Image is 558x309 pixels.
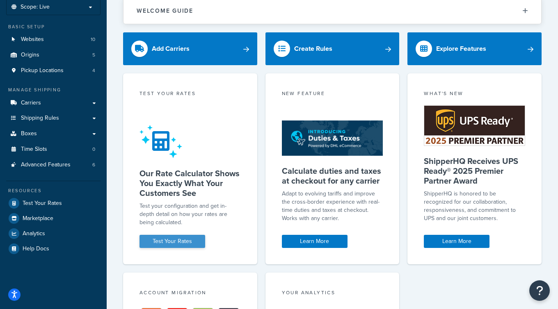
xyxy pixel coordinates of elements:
[282,190,383,223] p: Adapt to evolving tariffs and improve the cross-border experience with real-time duties and taxes...
[282,289,383,298] div: Your Analytics
[139,289,241,298] div: Account Migration
[92,52,95,59] span: 5
[6,32,101,47] li: Websites
[6,241,101,256] a: Help Docs
[424,190,525,223] p: ShipperHQ is honored to be recognized for our collaboration, responsiveness, and commitment to UP...
[424,235,489,248] a: Learn More
[6,48,101,63] a: Origins5
[529,280,550,301] button: Open Resource Center
[23,245,49,252] span: Help Docs
[6,126,101,141] a: Boxes
[6,23,101,30] div: Basic Setup
[123,32,257,65] a: Add Carriers
[21,4,50,11] span: Scope: Live
[21,146,47,153] span: Time Slots
[21,115,59,122] span: Shipping Rules
[21,161,71,168] span: Advanced Features
[139,202,241,227] div: Test your configuration and get in-depth detail on how your rates are being calculated.
[92,146,95,153] span: 0
[92,67,95,74] span: 4
[139,235,205,248] a: Test Your Rates
[21,67,64,74] span: Pickup Locations
[282,235,348,248] a: Learn More
[265,32,400,65] a: Create Rules
[6,157,101,173] li: Advanced Features
[6,111,101,126] a: Shipping Rules
[6,196,101,211] a: Test Your Rates
[6,142,101,157] a: Time Slots0
[424,90,525,99] div: What's New
[6,187,101,194] div: Resources
[6,157,101,173] a: Advanced Features6
[6,211,101,226] a: Marketplace
[139,168,241,198] h5: Our Rate Calculator Shows You Exactly What Your Customers See
[137,8,193,14] h2: Welcome Guide
[23,200,62,207] span: Test Your Rates
[282,90,383,99] div: New Feature
[139,90,241,99] div: Test your rates
[6,63,101,78] a: Pickup Locations4
[6,142,101,157] li: Time Slots
[6,32,101,47] a: Websites10
[152,43,190,55] div: Add Carriers
[92,161,95,168] span: 6
[21,36,44,43] span: Websites
[91,36,95,43] span: 10
[436,43,486,55] div: Explore Features
[6,63,101,78] li: Pickup Locations
[282,166,383,186] h5: Calculate duties and taxes at checkout for any carrier
[21,130,37,137] span: Boxes
[6,226,101,241] a: Analytics
[6,95,101,111] a: Carriers
[23,215,53,222] span: Marketplace
[294,43,332,55] div: Create Rules
[23,230,45,237] span: Analytics
[407,32,542,65] a: Explore Features
[21,52,39,59] span: Origins
[6,86,101,93] div: Manage Shipping
[424,156,525,186] h5: ShipperHQ Receives UPS Ready® 2025 Premier Partner Award
[21,100,41,107] span: Carriers
[6,48,101,63] li: Origins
